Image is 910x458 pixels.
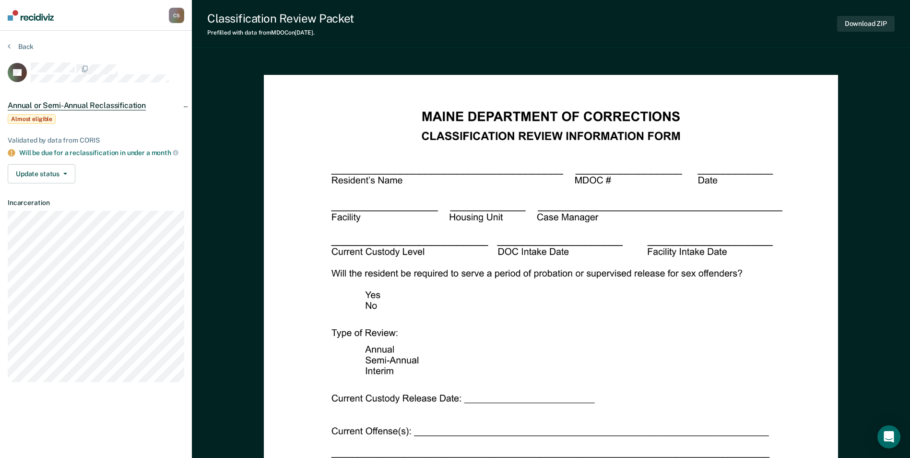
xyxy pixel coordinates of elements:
div: Will be due for a reclassification in under a month [19,148,184,157]
div: C S [169,8,184,23]
img: Recidiviz [8,10,54,21]
button: CS [169,8,184,23]
button: Back [8,42,34,51]
div: Validated by data from CORIS [8,136,184,145]
span: Almost eligible [8,114,56,124]
button: Update status [8,164,75,183]
button: Download ZIP [837,16,895,32]
span: Annual or Semi-Annual Reclassification [8,101,146,110]
dt: Incarceration [8,199,184,207]
div: Classification Review Packet [207,12,354,25]
div: Open Intercom Messenger [877,425,900,448]
div: Prefilled with data from MDOC on [DATE] . [207,29,354,36]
